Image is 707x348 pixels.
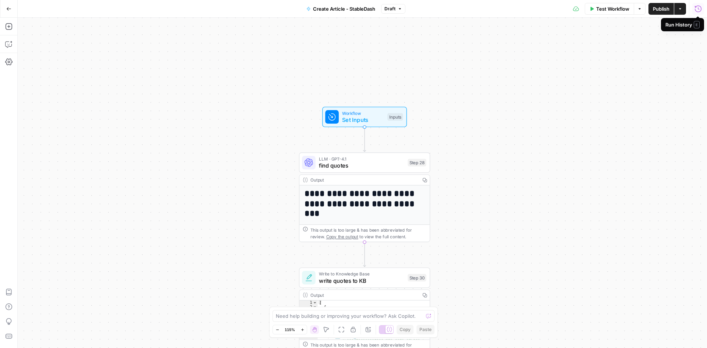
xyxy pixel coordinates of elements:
span: E [694,21,700,28]
div: Run History [665,21,700,28]
div: Output [310,292,417,298]
span: LLM · GPT-4.1 [319,155,404,162]
span: Test Workflow [596,5,629,13]
span: Toggle code folding, rows 1 through 13 [313,300,317,305]
span: Write to Knowledge Base [319,270,404,277]
span: Create Article - StableDash [313,5,375,13]
span: Workflow [342,110,384,116]
div: Step 28 [408,159,426,166]
button: Publish [648,3,674,15]
div: Step 30 [408,274,426,282]
span: 115% [285,327,295,333]
button: Copy [397,325,414,334]
div: Inputs [387,113,403,121]
button: Paste [416,325,435,334]
span: Copy [400,326,411,333]
span: find quotes [319,161,404,170]
span: Draft [384,6,395,12]
span: Paste [419,326,432,333]
button: Create Article - StableDash [302,3,380,15]
div: 2 [299,305,317,309]
span: Set Inputs [342,116,384,124]
div: WorkflowSet InputsInputs [299,107,430,127]
span: Copy the output [326,234,358,239]
span: write quotes to KB [319,277,404,285]
div: Output [310,176,417,183]
span: Toggle code folding, rows 2 through 12 [313,305,317,309]
button: Draft [381,4,405,14]
div: 1 [299,300,317,305]
g: Edge from step_28 to step_30 [363,242,366,267]
g: Edge from start to step_28 [363,127,366,152]
button: Test Workflow [585,3,634,15]
span: Publish [653,5,669,13]
div: This output is too large & has been abbreviated for review. to view the full content. [310,226,426,240]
